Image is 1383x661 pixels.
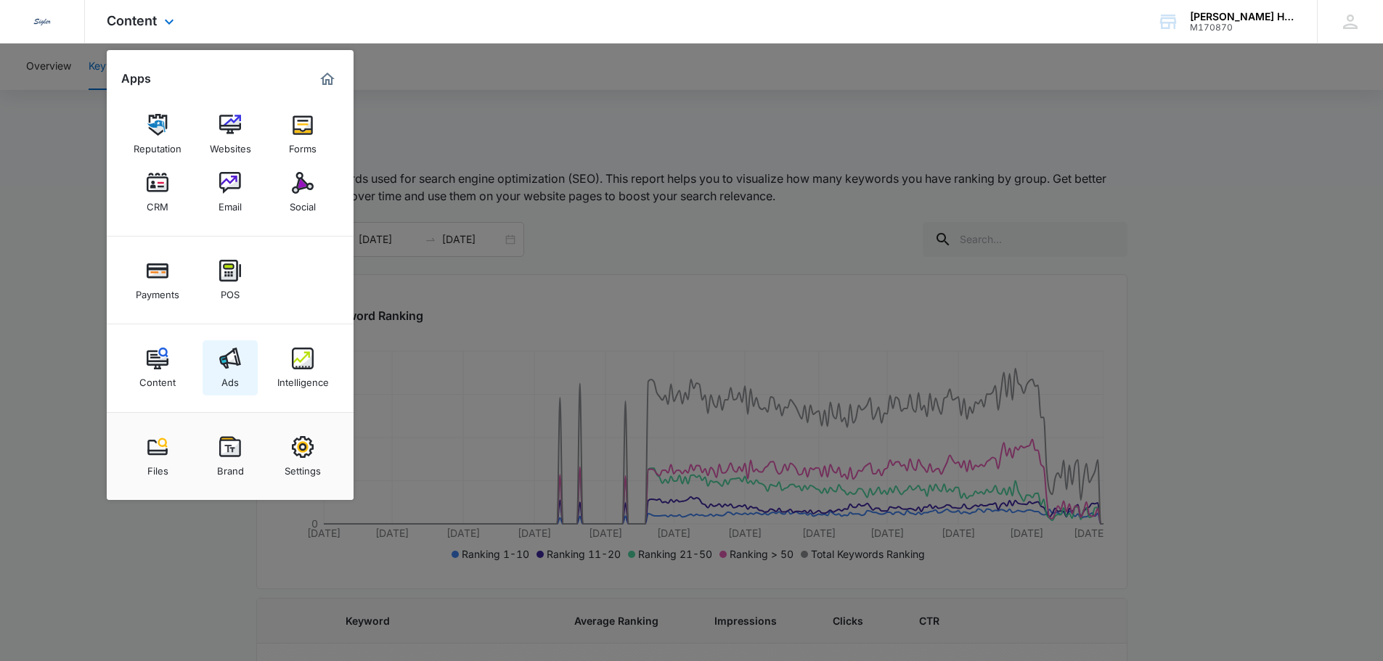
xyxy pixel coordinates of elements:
[275,165,330,220] a: Social
[316,67,339,91] a: Marketing 360® Dashboard
[217,458,244,477] div: Brand
[147,194,168,213] div: CRM
[130,429,185,484] a: Files
[203,107,258,162] a: Websites
[221,369,239,388] div: Ads
[203,340,258,395] a: Ads
[203,429,258,484] a: Brand
[210,136,251,155] div: Websites
[1190,11,1296,22] div: account name
[1190,22,1296,33] div: account id
[136,282,179,300] div: Payments
[285,458,321,477] div: Settings
[139,369,176,388] div: Content
[130,107,185,162] a: Reputation
[275,340,330,395] a: Intelligence
[134,136,181,155] div: Reputation
[130,253,185,308] a: Payments
[221,282,240,300] div: POS
[130,165,185,220] a: CRM
[203,165,258,220] a: Email
[290,194,316,213] div: Social
[130,340,185,395] a: Content
[277,369,329,388] div: Intelligence
[275,429,330,484] a: Settings
[289,136,317,155] div: Forms
[203,253,258,308] a: POS
[219,194,242,213] div: Email
[29,9,55,35] img: Sigler Corporate
[107,13,157,28] span: Content
[121,72,151,86] h2: Apps
[147,458,168,477] div: Files
[275,107,330,162] a: Forms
